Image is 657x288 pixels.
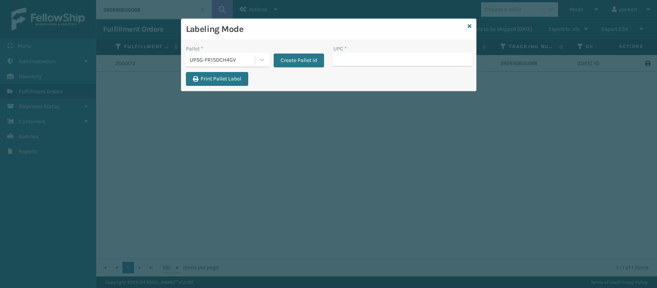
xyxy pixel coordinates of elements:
[190,56,256,64] div: UPSG-FR1SDCH4GV
[186,23,465,35] h3: Labeling Mode
[186,45,203,53] label: Pallet
[274,54,324,67] button: Create Pallet Id
[186,72,248,86] button: Print Pallet Label
[333,45,347,53] label: UPC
